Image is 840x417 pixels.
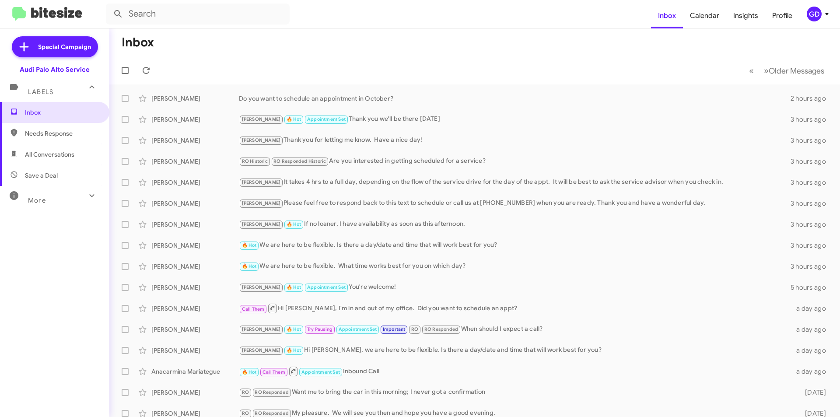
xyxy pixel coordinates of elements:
[20,65,90,74] div: Audi Palo Alto Service
[239,303,791,314] div: Hi [PERSON_NAME], I'm in and out of my office. Did you want to schedule an appt?
[151,367,239,376] div: Anacarmina Mariategue
[307,284,346,290] span: Appointment Set
[28,88,53,96] span: Labels
[287,221,301,227] span: 🔥 Hot
[242,410,249,416] span: RO
[242,242,257,248] span: 🔥 Hot
[287,116,301,122] span: 🔥 Hot
[791,241,833,250] div: 3 hours ago
[151,388,239,397] div: [PERSON_NAME]
[764,65,769,76] span: »
[769,66,824,76] span: Older Messages
[239,156,791,166] div: Are you interested in getting scheduled for a service?
[799,7,830,21] button: GD
[151,178,239,187] div: [PERSON_NAME]
[383,326,406,332] span: Important
[151,241,239,250] div: [PERSON_NAME]
[424,326,458,332] span: RO Responded
[744,62,759,80] button: Previous
[255,410,288,416] span: RO Responded
[239,324,791,334] div: When should I expect a call?
[301,369,340,375] span: Appointment Set
[151,220,239,229] div: [PERSON_NAME]
[239,198,791,208] div: Please feel free to respond back to this text to schedule or call us at [PHONE_NUMBER] when you a...
[239,366,791,377] div: Inbound Call
[242,369,257,375] span: 🔥 Hot
[242,137,281,143] span: [PERSON_NAME]
[807,7,822,21] div: GD
[151,346,239,355] div: [PERSON_NAME]
[765,3,799,28] a: Profile
[287,284,301,290] span: 🔥 Hot
[106,4,290,25] input: Search
[122,35,154,49] h1: Inbox
[12,36,98,57] a: Special Campaign
[791,388,833,397] div: [DATE]
[151,115,239,124] div: [PERSON_NAME]
[791,283,833,292] div: 5 hours ago
[239,135,791,145] div: Thank you for letting me know. Have a nice day!
[339,326,377,332] span: Appointment Set
[791,220,833,229] div: 3 hours ago
[273,158,326,164] span: RO Responded Historic
[151,94,239,103] div: [PERSON_NAME]
[791,304,833,313] div: a day ago
[411,326,418,332] span: RO
[242,389,249,395] span: RO
[28,196,46,204] span: More
[307,116,346,122] span: Appointment Set
[239,219,791,229] div: If no loaner, I have availability as soon as this afternoon.
[242,263,257,269] span: 🔥 Hot
[25,129,99,138] span: Needs Response
[255,389,288,395] span: RO Responded
[791,367,833,376] div: a day ago
[242,284,281,290] span: [PERSON_NAME]
[25,108,99,117] span: Inbox
[749,65,754,76] span: «
[151,136,239,145] div: [PERSON_NAME]
[242,347,281,353] span: [PERSON_NAME]
[791,325,833,334] div: a day ago
[791,136,833,145] div: 3 hours ago
[744,62,829,80] nav: Page navigation example
[242,306,265,312] span: Call Them
[239,240,791,250] div: We are here to be flexible. Is there a day/date and time that will work best for you?
[287,326,301,332] span: 🔥 Hot
[25,150,74,159] span: All Conversations
[242,326,281,332] span: [PERSON_NAME]
[651,3,683,28] a: Inbox
[239,387,791,397] div: Want me to bring the car in this morning; I never got a confirmation
[791,346,833,355] div: a day ago
[242,116,281,122] span: [PERSON_NAME]
[791,199,833,208] div: 3 hours ago
[151,325,239,334] div: [PERSON_NAME]
[239,94,791,103] div: Do you want to schedule an appointment in October?
[262,369,285,375] span: Call Them
[791,178,833,187] div: 3 hours ago
[151,304,239,313] div: [PERSON_NAME]
[759,62,829,80] button: Next
[242,179,281,185] span: [PERSON_NAME]
[242,221,281,227] span: [PERSON_NAME]
[151,199,239,208] div: [PERSON_NAME]
[242,200,281,206] span: [PERSON_NAME]
[307,326,332,332] span: Try Pausing
[683,3,726,28] a: Calendar
[791,94,833,103] div: 2 hours ago
[151,262,239,271] div: [PERSON_NAME]
[151,283,239,292] div: [PERSON_NAME]
[239,261,791,271] div: We are here to be flexible. What time works best for you on which day?
[242,158,268,164] span: RO Historic
[791,262,833,271] div: 3 hours ago
[791,115,833,124] div: 3 hours ago
[239,345,791,355] div: Hi [PERSON_NAME], we are here to be flexible. Is there a day/date and time that will work best fo...
[287,347,301,353] span: 🔥 Hot
[239,114,791,124] div: Thank you we'll be there [DATE]
[25,171,58,180] span: Save a Deal
[151,157,239,166] div: [PERSON_NAME]
[726,3,765,28] a: Insights
[791,157,833,166] div: 3 hours ago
